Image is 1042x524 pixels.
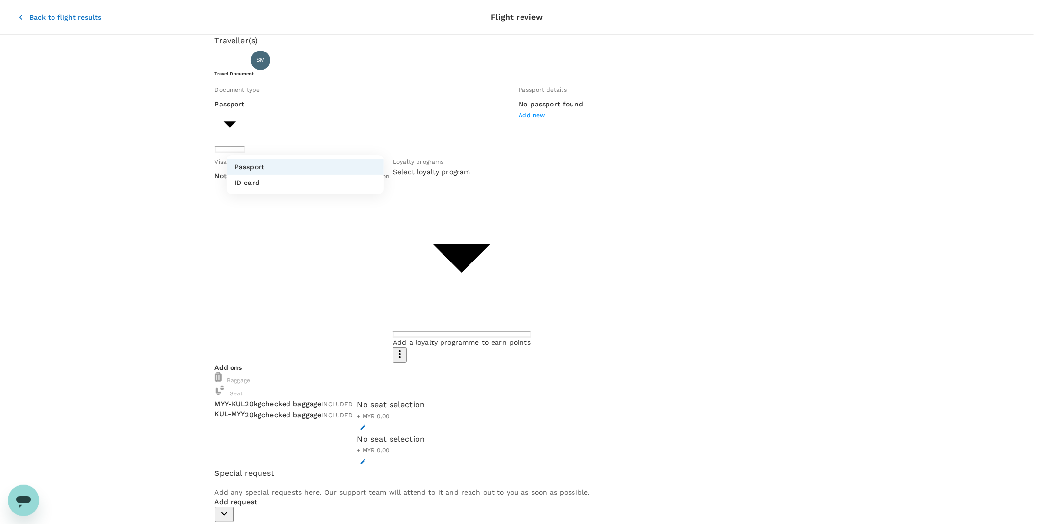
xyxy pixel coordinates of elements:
[519,86,567,93] span: Passport details
[215,70,819,77] h6: Travel Document
[245,400,322,408] span: 20kg checked baggage
[215,171,259,181] p: Not required
[321,412,353,419] span: INCLUDED
[215,363,819,372] p: Add ons
[215,468,819,479] p: Special request
[519,99,584,110] h6: No passport found
[215,497,819,507] p: Add request
[491,11,543,23] p: Flight review
[245,411,322,419] span: 20kg checked baggage
[519,112,545,119] span: Add new
[29,12,101,22] p: Back to flight results
[215,35,819,47] p: Traveller(s)
[393,339,531,346] span: Add a loyalty programme to earn points
[393,158,443,165] span: Loyalty programs
[215,409,245,419] p: KUL - MYY
[215,99,245,109] p: Passport
[215,86,260,93] span: Document type
[215,372,819,386] div: Baggage
[215,386,225,395] img: baggage-icon
[215,487,819,497] p: Add any special requests here. Our support team will attend to it and reach out to you as soon as...
[8,485,39,516] iframe: Button to launch messaging window
[215,399,245,409] p: MYY - KUL
[256,55,265,65] span: SM
[357,399,425,411] div: No seat selection
[357,433,425,445] div: No seat selection
[215,386,819,399] div: Seat
[393,167,531,177] p: Select loyalty program
[215,372,222,382] img: baggage-icon
[357,447,390,454] span: + MYR 0.00
[274,54,380,66] p: SINORITA [PERSON_NAME]
[215,158,227,165] span: Visa
[321,401,353,408] span: INCLUDED
[357,413,390,419] span: + MYR 0.00
[215,55,247,65] p: Traveller 1 :
[234,162,264,172] p: Passport
[234,178,260,187] p: ID card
